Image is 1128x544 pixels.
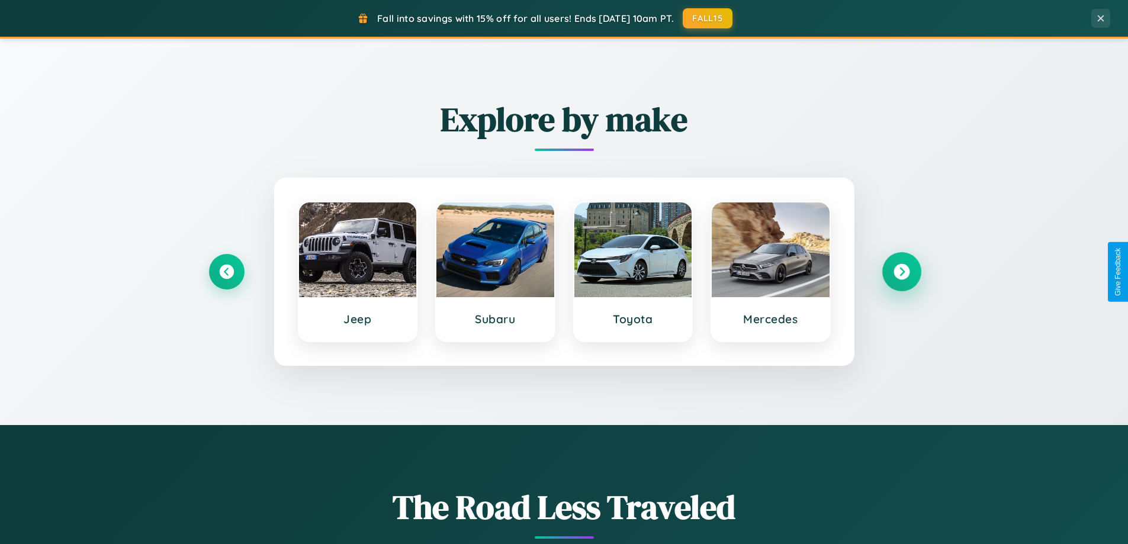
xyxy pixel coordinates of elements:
[209,96,920,142] h2: Explore by make
[724,312,818,326] h3: Mercedes
[1114,248,1122,296] div: Give Feedback
[209,484,920,530] h1: The Road Less Traveled
[586,312,680,326] h3: Toyota
[311,312,405,326] h3: Jeep
[377,12,674,24] span: Fall into savings with 15% off for all users! Ends [DATE] 10am PT.
[448,312,542,326] h3: Subaru
[683,8,732,28] button: FALL15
